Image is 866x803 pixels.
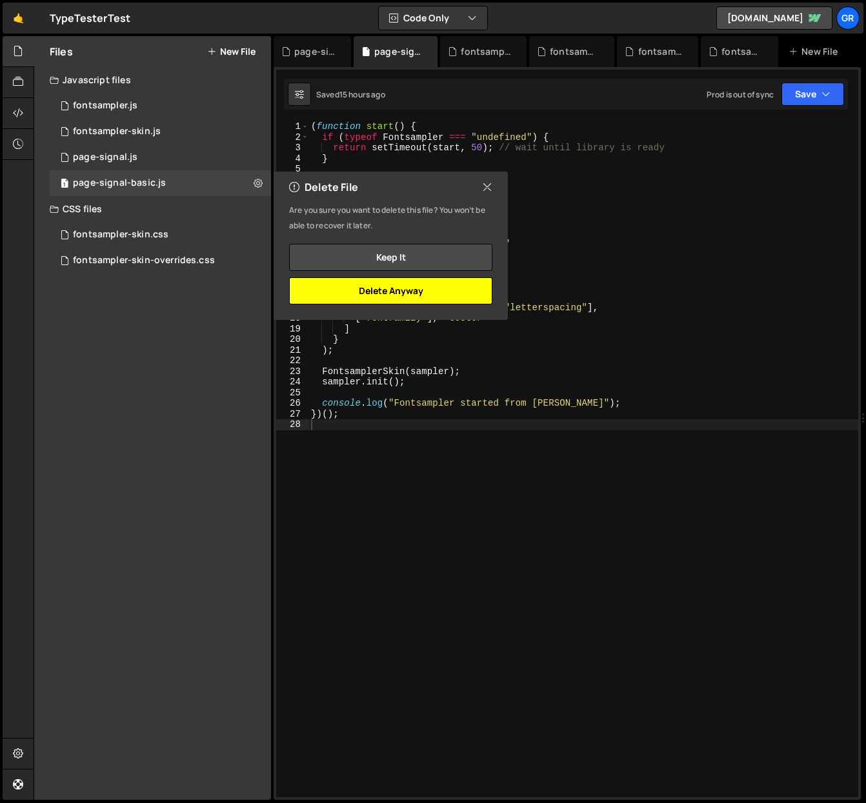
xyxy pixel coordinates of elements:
[721,45,763,58] div: fontsampler.js
[276,154,309,164] div: 4
[73,255,215,266] div: fontsampler-skin-overrides.css
[276,164,309,175] div: 5
[716,6,832,30] a: [DOMAIN_NAME]
[50,170,271,196] div: page-signal-basic.js
[781,83,844,106] button: Save
[789,45,843,58] div: New File
[276,345,309,356] div: 21
[289,203,492,233] p: Are you sure you want to delete this file? You won’t be able to recover it later.
[276,324,309,335] div: 19
[50,119,271,144] div: 17031/46794.js
[50,144,271,170] div: 17031/46822.js
[276,334,309,345] div: 20
[276,419,309,430] div: 28
[379,6,487,30] button: Code Only
[73,152,137,163] div: page-signal.js
[73,126,161,137] div: fontsampler-skin.js
[50,45,73,59] h2: Files
[289,180,358,194] h2: Delete File
[3,3,34,34] a: 🤙
[34,196,271,222] div: CSS files
[34,67,271,93] div: Javascript files
[50,10,130,26] div: TypeTesterTest
[276,355,309,366] div: 22
[207,46,256,57] button: New File
[276,121,309,132] div: 1
[276,366,309,377] div: 23
[73,229,168,241] div: fontsampler-skin.css
[276,409,309,420] div: 27
[50,222,271,248] div: 17031/46795.css
[289,244,492,271] button: Keep it
[73,100,137,112] div: fontsampler.js
[294,45,336,58] div: page-signal.js
[461,45,510,58] div: fontsampler-skin-overrides.css
[316,89,385,100] div: Saved
[638,45,683,58] div: fontsampler-skin.js
[339,89,385,100] div: 15 hours ago
[61,179,68,190] span: 1
[276,377,309,388] div: 24
[550,45,599,58] div: fontsampler-skin.css
[276,398,309,409] div: 26
[707,89,774,100] div: Prod is out of sync
[50,93,271,119] div: 17031/46792.js
[50,248,271,273] div: fontsampler-skin-overrides.css
[289,277,492,304] button: Delete Anyway
[836,6,860,30] a: Gr
[276,143,309,154] div: 3
[374,45,422,58] div: page-signal-basic.js
[73,177,166,189] div: page-signal-basic.js
[276,388,309,399] div: 25
[276,132,309,143] div: 2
